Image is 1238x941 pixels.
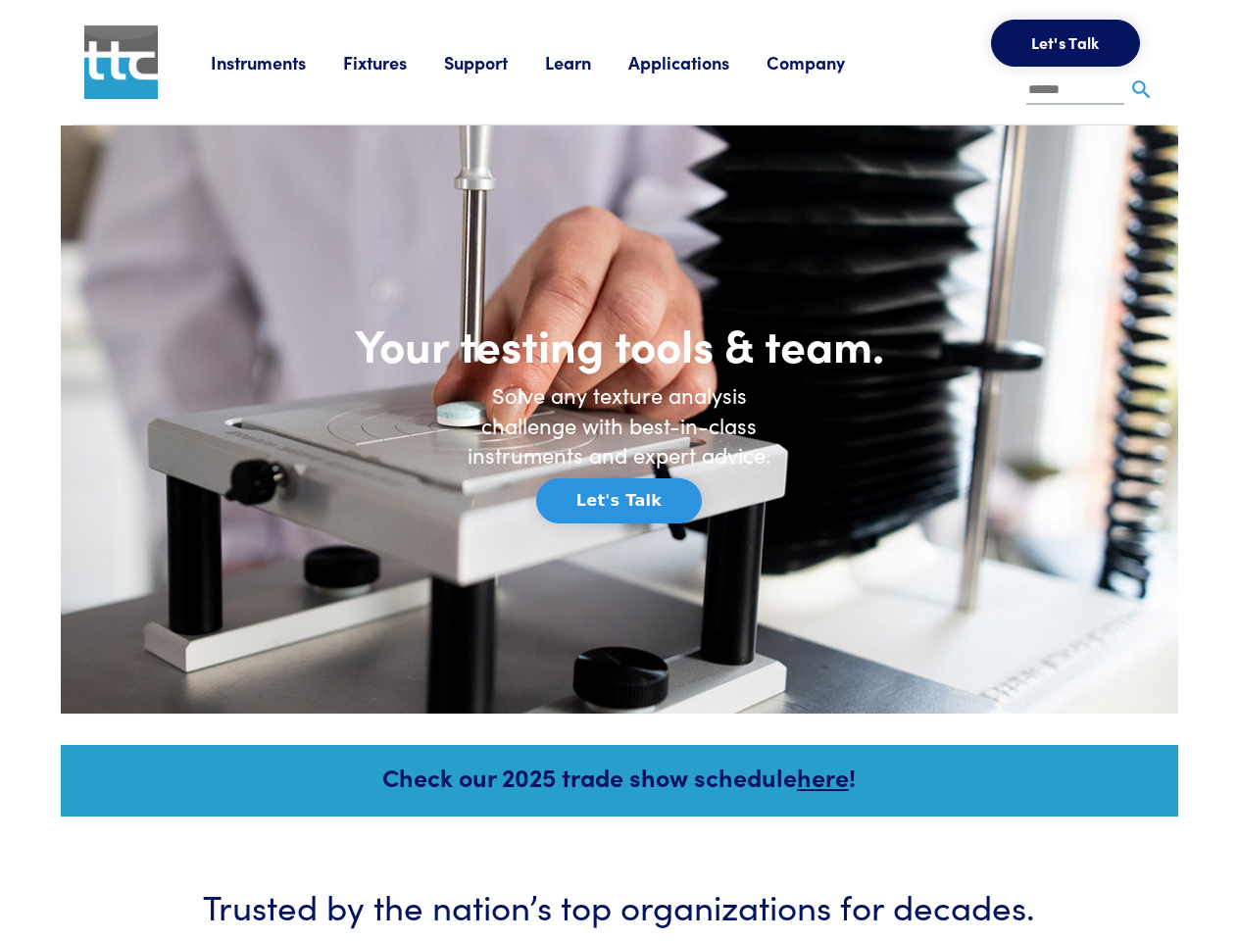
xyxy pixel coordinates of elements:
a: here [797,760,849,794]
h6: Solve any texture analysis challenge with best-in-class instruments and expert advice. [453,380,786,470]
h1: Your testing tools & team. [286,316,953,372]
a: Applications [628,50,767,74]
a: Fixtures [343,50,444,74]
button: Let's Talk [536,478,702,523]
h5: Check our 2025 trade show schedule ! [87,760,1152,794]
img: ttc_logo_1x1_v1.0.png [84,25,158,99]
a: Learn [545,50,628,74]
a: Company [767,50,882,74]
h3: Trusted by the nation’s top organizations for decades. [120,881,1119,929]
a: Instruments [211,50,343,74]
button: Let's Talk [991,20,1140,67]
a: Support [444,50,545,74]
